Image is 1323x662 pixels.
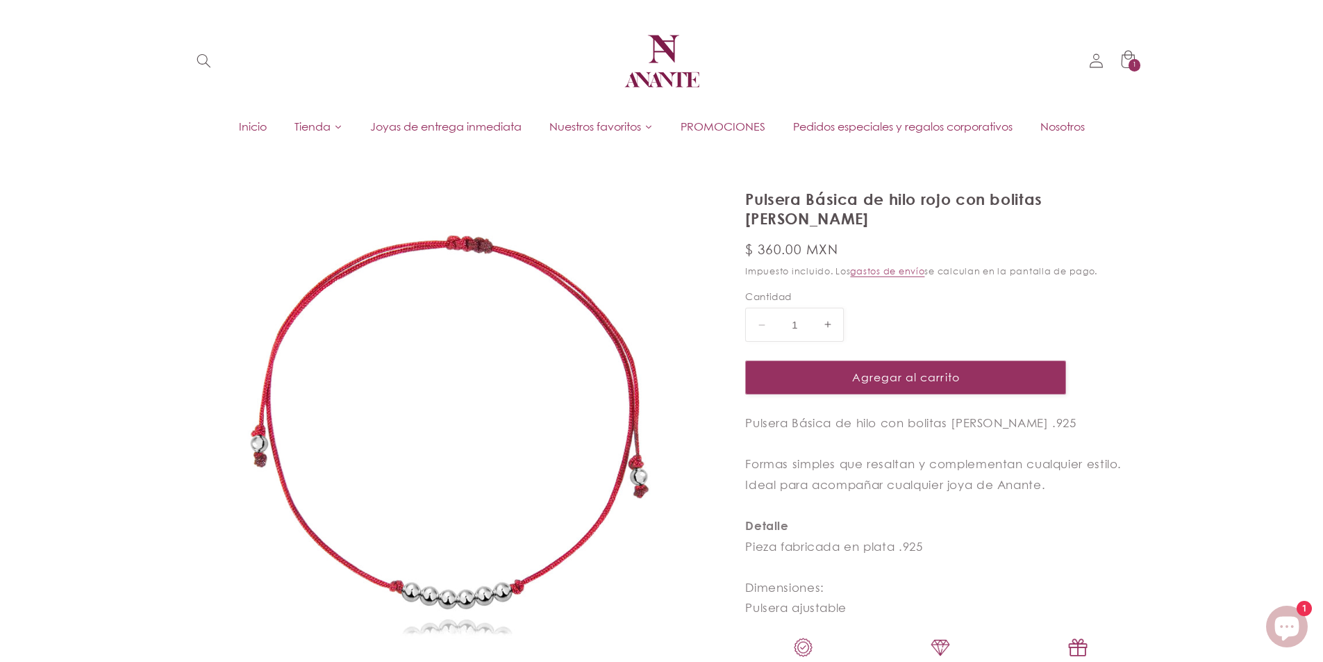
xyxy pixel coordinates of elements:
[792,636,815,659] img: garantia_c18dc29f-4896-4fa4-87c9-e7d42e7c347f.png
[793,119,1013,134] span: Pedidos especiales y regalos corporativos
[745,290,1066,304] label: Cantidad
[620,19,704,103] img: Anante Joyería | Diseño mexicano
[281,116,356,137] a: Tienda
[745,264,1135,279] div: Impuesto incluido. Los se calculan en la pantalla de pago.
[615,14,709,108] a: Anante Joyería | Diseño mexicano
[188,45,219,77] summary: Búsqueda
[225,116,281,137] a: Inicio
[535,116,667,137] a: Nuestros favoritos
[1262,606,1312,651] inbox-online-store-chat: Chat de la tienda online Shopify
[356,116,535,137] a: Joyas de entrega inmediata
[370,119,522,134] span: Joyas de entrega inmediata
[1133,59,1137,72] span: 1
[779,116,1026,137] a: Pedidos especiales y regalos corporativos
[745,190,1135,229] h1: Pulsera Básica de hilo rojo con bolitas [PERSON_NAME]
[745,580,847,615] span: Dimensiones: Pulsera ajustable
[681,119,765,134] span: PROMOCIONES
[850,265,924,276] a: gastos de envío
[745,415,1122,554] span: Pulsera Básica de hilo con bolitas [PERSON_NAME] .925 Formas simples que resaltan y complementan ...
[667,116,779,137] a: PROMOCIONES
[1026,116,1099,137] a: Nosotros
[549,119,641,134] span: Nuestros favoritos
[294,119,331,134] span: Tienda
[929,636,951,659] img: piedras.png
[745,361,1066,395] button: Agregar al carrito
[1067,636,1089,659] img: regalo.png
[1040,119,1085,134] span: Nosotros
[239,119,267,134] span: Inicio
[745,240,838,260] span: $ 360.00 MXN
[745,518,788,533] strong: Detalle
